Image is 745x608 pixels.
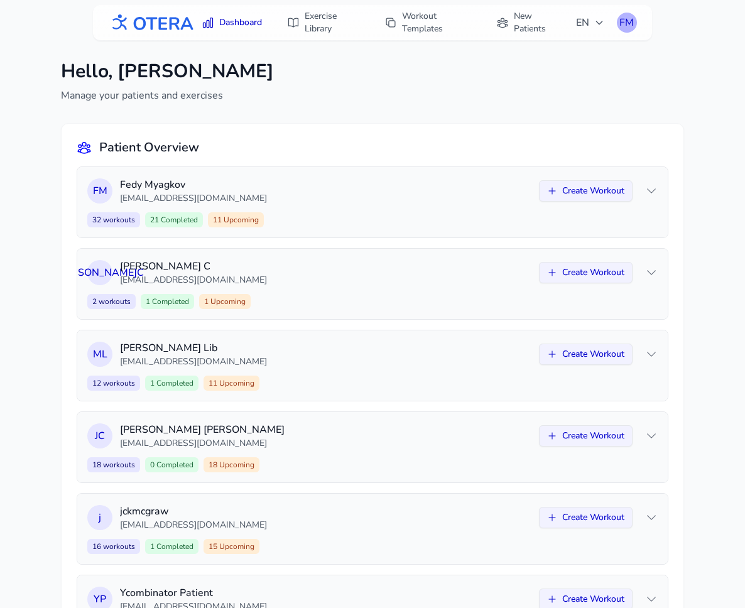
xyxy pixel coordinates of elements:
span: 18 [204,457,259,472]
p: [EMAIL_ADDRESS][DOMAIN_NAME] [120,192,531,205]
button: Create Workout [539,262,633,283]
p: Manage your patients and exercises [61,88,274,103]
span: 11 [204,376,259,391]
span: 32 [87,212,140,227]
button: Create Workout [539,180,633,202]
span: 12 [87,376,140,391]
span: Completed [155,378,193,388]
span: j [99,510,101,525]
span: Upcoming [222,215,259,225]
span: 11 [208,212,264,227]
span: 0 [145,457,198,472]
p: Ycombinator Patient [120,585,531,600]
p: jckmcgraw [120,504,531,519]
span: 1 [141,294,194,309]
p: [EMAIL_ADDRESS][DOMAIN_NAME] [120,519,531,531]
button: FM [617,13,637,33]
p: [EMAIL_ADDRESS][DOMAIN_NAME] [120,274,531,286]
span: 1 [145,376,198,391]
span: Completed [155,541,193,551]
a: Exercise Library [280,5,367,40]
span: Completed [150,296,189,307]
span: 1 [199,294,251,309]
a: New Patients [489,5,568,40]
span: Upcoming [217,378,254,388]
button: Create Workout [539,425,633,447]
span: workouts [101,541,135,551]
span: Upcoming [217,541,254,551]
span: J C [95,428,105,443]
span: 2 [87,294,136,309]
button: EN [568,10,612,35]
span: Completed [159,215,198,225]
button: Create Workout [539,344,633,365]
span: 18 [87,457,140,472]
p: [PERSON_NAME] С [120,259,531,274]
span: workouts [101,378,135,388]
p: [PERSON_NAME] [PERSON_NAME] [120,422,531,437]
span: Upcoming [209,296,246,307]
span: Y P [94,592,106,607]
img: OTERA logo [108,9,193,36]
span: Upcoming [217,460,254,470]
p: [EMAIL_ADDRESS][DOMAIN_NAME] [120,437,531,450]
span: 21 [145,212,203,227]
span: M L [93,347,107,362]
h2: Patient Overview [99,139,199,156]
h1: Hello, [PERSON_NAME] [61,60,274,83]
p: [PERSON_NAME] Lib [120,340,531,356]
span: F M [93,183,107,198]
span: 16 [87,539,140,554]
span: Completed [155,460,193,470]
span: workouts [97,296,131,307]
span: workouts [101,460,135,470]
p: Fedy Myagkov [120,177,531,192]
a: Dashboard [194,11,269,34]
span: 15 [204,539,259,554]
span: 1 [145,539,198,554]
span: [PERSON_NAME] С [56,265,144,280]
span: workouts [101,215,135,225]
span: EN [576,15,604,30]
p: [EMAIL_ADDRESS][DOMAIN_NAME] [120,356,531,368]
a: Workout Templates [377,5,479,40]
button: Create Workout [539,507,633,528]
